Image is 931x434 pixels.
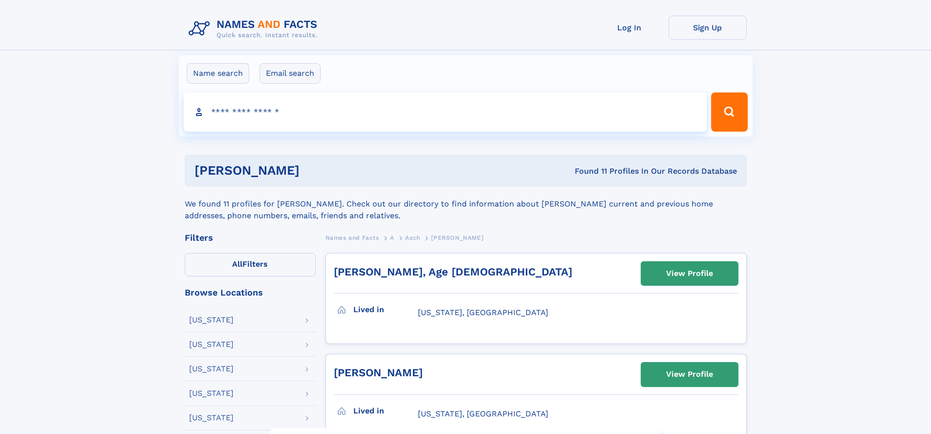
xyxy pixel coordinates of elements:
[185,233,316,242] div: Filters
[437,166,737,177] div: Found 11 Profiles In Our Records Database
[711,92,747,132] button: Search Button
[405,234,420,241] span: Asch
[189,365,234,373] div: [US_STATE]
[353,301,418,318] h3: Lived in
[189,389,234,397] div: [US_STATE]
[195,164,437,177] h1: [PERSON_NAME]
[184,92,707,132] input: search input
[590,16,669,40] a: Log In
[641,262,738,285] a: View Profile
[189,414,234,422] div: [US_STATE]
[232,259,242,269] span: All
[418,308,548,317] span: [US_STATE], [GEOGRAPHIC_DATA]
[185,186,747,222] div: We found 11 profiles for [PERSON_NAME]. Check out our directory to find information about [PERSON...
[405,231,420,244] a: Asch
[418,409,548,418] span: [US_STATE], [GEOGRAPHIC_DATA]
[189,341,234,348] div: [US_STATE]
[334,266,572,278] a: [PERSON_NAME], Age [DEMOGRAPHIC_DATA]
[666,262,713,285] div: View Profile
[431,234,483,241] span: [PERSON_NAME]
[260,63,321,84] label: Email search
[185,16,325,42] img: Logo Names and Facts
[353,403,418,419] h3: Lived in
[669,16,747,40] a: Sign Up
[185,288,316,297] div: Browse Locations
[390,234,394,241] span: A
[666,363,713,386] div: View Profile
[325,231,379,244] a: Names and Facts
[187,63,249,84] label: Name search
[189,316,234,324] div: [US_STATE]
[185,253,316,276] label: Filters
[641,363,738,386] a: View Profile
[390,231,394,244] a: A
[334,366,423,379] a: [PERSON_NAME]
